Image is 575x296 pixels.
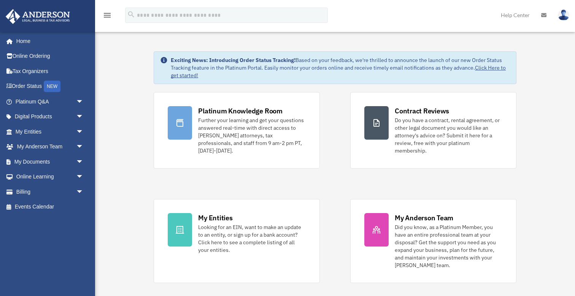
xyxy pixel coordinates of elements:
[127,10,135,19] i: search
[5,169,95,185] a: Online Learningarrow_drop_down
[350,199,516,283] a: My Anderson Team Did you know, as a Platinum Member, you have an entire professional team at your...
[44,81,60,92] div: NEW
[76,139,91,155] span: arrow_drop_down
[350,92,516,169] a: Contract Reviews Do you have a contract, rental agreement, or other legal document you would like...
[395,106,449,116] div: Contract Reviews
[395,223,502,269] div: Did you know, as a Platinum Member, you have an entire professional team at your disposal? Get th...
[76,124,91,140] span: arrow_drop_down
[5,94,95,109] a: Platinum Q&Aarrow_drop_down
[5,49,95,64] a: Online Ordering
[76,184,91,200] span: arrow_drop_down
[3,9,72,24] img: Anderson Advisors Platinum Portal
[171,57,295,64] strong: Exciting News: Introducing Order Status Tracking!
[5,184,95,199] a: Billingarrow_drop_down
[395,213,453,223] div: My Anderson Team
[5,154,95,169] a: My Documentsarrow_drop_down
[154,199,320,283] a: My Entities Looking for an EIN, want to make an update to an entity, or sign up for a bank accoun...
[5,33,91,49] a: Home
[154,92,320,169] a: Platinum Knowledge Room Further your learning and get your questions answered real-time with dire...
[198,106,283,116] div: Platinum Knowledge Room
[5,124,95,139] a: My Entitiesarrow_drop_down
[103,11,112,20] i: menu
[5,139,95,154] a: My Anderson Teamarrow_drop_down
[76,169,91,185] span: arrow_drop_down
[76,154,91,170] span: arrow_drop_down
[198,223,306,254] div: Looking for an EIN, want to make an update to an entity, or sign up for a bank account? Click her...
[171,56,510,79] div: Based on your feedback, we're thrilled to announce the launch of our new Order Status Tracking fe...
[5,79,95,94] a: Order StatusNEW
[395,116,502,154] div: Do you have a contract, rental agreement, or other legal document you would like an attorney's ad...
[5,64,95,79] a: Tax Organizers
[76,94,91,110] span: arrow_drop_down
[76,109,91,125] span: arrow_drop_down
[103,13,112,20] a: menu
[5,109,95,124] a: Digital Productsarrow_drop_down
[171,64,506,79] a: Click Here to get started!
[198,116,306,154] div: Further your learning and get your questions answered real-time with direct access to [PERSON_NAM...
[198,213,232,223] div: My Entities
[5,199,95,215] a: Events Calendar
[558,10,569,21] img: User Pic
